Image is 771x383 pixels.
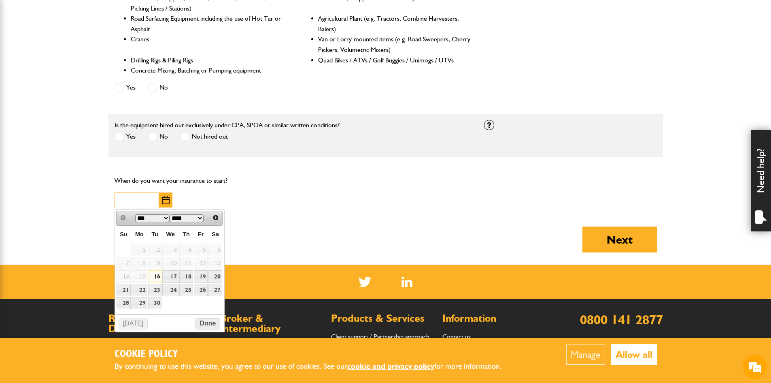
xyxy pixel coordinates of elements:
button: Next [582,227,657,252]
span: [PERSON_NAME] [40,80,117,91]
div: 19 mins ago [125,84,148,89]
img: your-cover [12,81,32,101]
li: Concrete Mixing, Batching or Pumping equipment [131,65,284,76]
span: Tuesday [151,231,158,238]
h2: Information [442,313,546,324]
label: Yes [115,132,136,142]
a: 21 [117,284,131,296]
a: Contact us [442,333,471,340]
li: Van or Lorry-mounted items (e.g. Road Sweepers, Cherry Pickers, Volumetric Mixers) [318,34,472,55]
img: Twitter [359,277,371,287]
div: I haven't used the site for a while and I have just tried to log in but it failed - is it possibl... [40,91,142,101]
a: LinkedIn [401,277,412,287]
span: Next [212,214,219,221]
a: 17 [162,270,178,283]
span: Monday [135,231,144,238]
label: Is the equipment hired out exclusively under CPA, SPOA or similar written conditions? [115,122,340,128]
a: 26 [194,284,208,296]
a: 27 [208,284,222,296]
img: Choose date [162,196,170,204]
li: Drilling Rigs & Piling Rigs [131,55,284,66]
span: Saturday [212,231,219,238]
li: Road Surfacing Equipment including the use of Hot Tar or Asphalt [131,13,284,34]
a: 25 [179,284,193,296]
div: Minimize live chat window [133,4,152,24]
button: [DATE] [119,318,148,330]
a: 20 [208,270,222,283]
a: 19 [194,270,208,283]
label: No [148,132,168,142]
li: Quad Bikes / ATVs / Golf Buggies / Unimogs / UTVs [318,55,472,66]
h2: Regulations & Documents [108,313,212,334]
a: 16 [148,270,162,283]
div: Conversation(s) [42,45,136,56]
label: No [148,83,168,93]
div: New conversation [123,231,144,252]
button: Done [195,318,220,330]
a: 18 [179,270,193,283]
li: Cranes [131,34,284,55]
p: When do you want your insurance to start? [115,175,287,186]
a: cookie and privacy policy [347,362,434,371]
span: Wednesday [166,231,175,238]
a: 22 [132,284,147,296]
p: By continuing to use this website, you agree to our use of cookies. See our for more information. [115,360,515,373]
li: Agricultural Plant (e.g. Tractors, Combine Harvesters, Balers) [318,13,472,34]
button: Manage [566,344,605,365]
a: Next [210,212,222,224]
span: Thursday [183,231,190,238]
a: Client support / Partnership approach [331,333,429,340]
span: Friday [198,231,204,238]
a: 29 [132,297,147,310]
img: Linked In [401,277,412,287]
a: 30 [148,297,162,310]
label: Yes [115,83,136,93]
span: Sunday [120,231,127,238]
a: 0800 141 2877 [580,312,663,327]
a: 24 [162,284,178,296]
a: 28 [117,297,131,310]
label: Not hired out [180,132,228,142]
a: 23 [148,284,162,296]
button: Allow all [611,344,657,365]
h2: Products & Services [331,313,434,324]
h2: Broker & Intermediary [220,313,323,334]
div: Need help? [751,130,771,231]
h2: Cookie Policy [115,348,515,361]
